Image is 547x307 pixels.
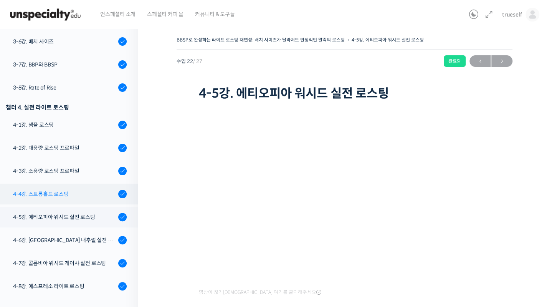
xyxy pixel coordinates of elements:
span: 대화 [70,255,79,261]
span: 홈 [24,255,29,261]
a: 홈 [2,243,51,262]
a: 대화 [51,243,99,262]
span: 설정 [119,255,128,261]
a: 설정 [99,243,147,262]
